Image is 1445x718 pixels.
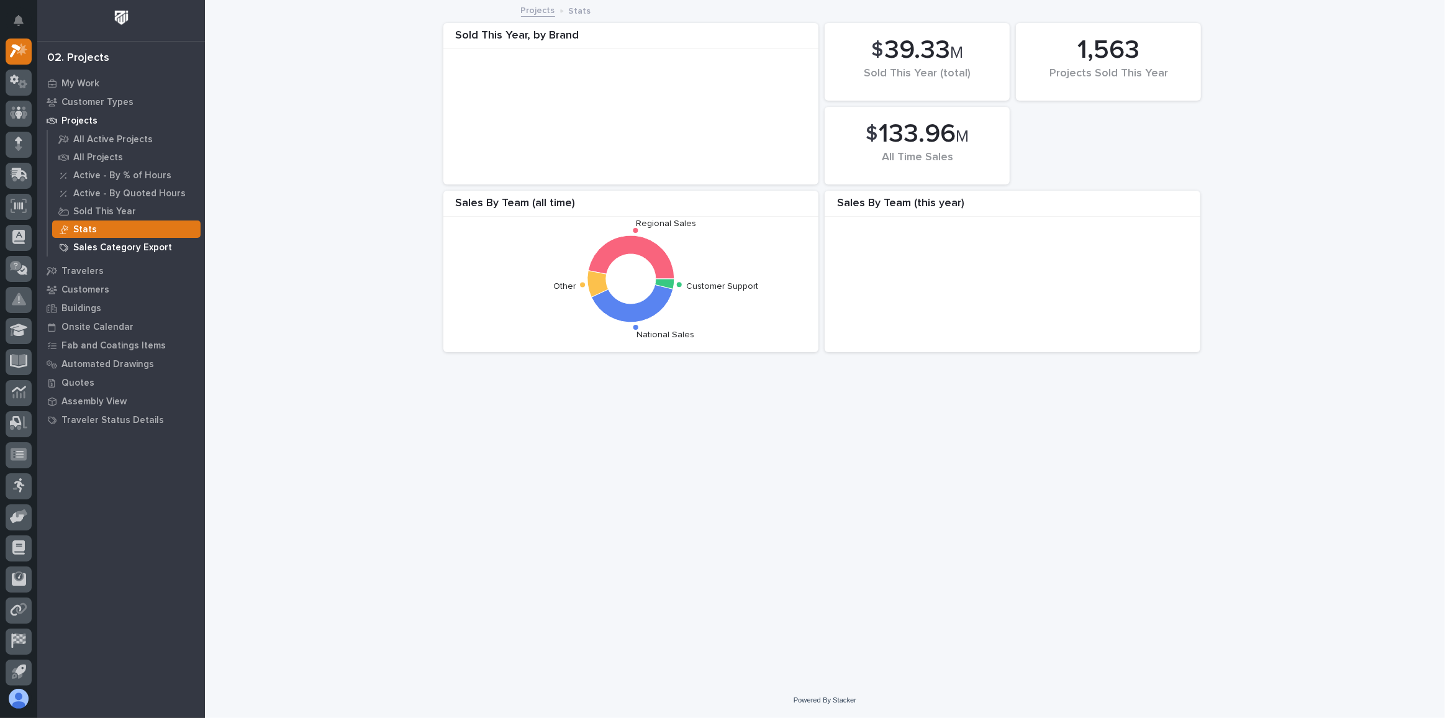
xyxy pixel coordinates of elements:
[1037,67,1180,93] div: Projects Sold This Year
[73,170,171,181] p: Active - By % of Hours
[73,224,97,235] p: Stats
[61,378,94,389] p: Quotes
[794,696,856,704] a: Powered By Stacker
[37,93,205,111] a: Customer Types
[73,188,186,199] p: Active - By Quoted Hours
[61,284,109,296] p: Customers
[48,202,205,220] a: Sold This Year
[16,15,32,35] div: Notifications
[443,29,819,50] div: Sold This Year, by Brand
[884,37,950,63] span: 39.33
[73,152,123,163] p: All Projects
[521,2,555,17] a: Projects
[61,322,134,333] p: Onsite Calendar
[846,151,989,177] div: All Time Sales
[6,7,32,34] button: Notifications
[37,280,205,299] a: Customers
[48,239,205,256] a: Sales Category Export
[636,331,694,340] text: National Sales
[866,122,877,146] span: $
[61,340,166,352] p: Fab and Coatings Items
[48,184,205,202] a: Active - By Quoted Hours
[47,52,109,65] div: 02. Projects
[825,197,1200,217] div: Sales By Team (this year)
[48,148,205,166] a: All Projects
[48,220,205,238] a: Stats
[879,121,956,147] span: 133.96
[61,415,164,426] p: Traveler Status Details
[73,134,153,145] p: All Active Projects
[443,197,819,217] div: Sales By Team (all time)
[37,392,205,411] a: Assembly View
[37,261,205,280] a: Travelers
[553,282,576,291] text: Other
[37,411,205,429] a: Traveler Status Details
[61,396,127,407] p: Assembly View
[73,242,172,253] p: Sales Category Export
[950,45,963,61] span: M
[6,686,32,712] button: users-avatar
[48,166,205,184] a: Active - By % of Hours
[61,359,154,370] p: Automated Drawings
[48,130,205,148] a: All Active Projects
[37,317,205,336] a: Onsite Calendar
[61,78,99,89] p: My Work
[110,6,133,29] img: Workspace Logo
[37,373,205,392] a: Quotes
[61,303,101,314] p: Buildings
[61,266,104,277] p: Travelers
[37,355,205,373] a: Automated Drawings
[569,3,591,17] p: Stats
[37,336,205,355] a: Fab and Coatings Items
[1037,35,1180,66] div: 1,563
[61,97,134,108] p: Customer Types
[37,111,205,130] a: Projects
[37,299,205,317] a: Buildings
[686,282,758,291] text: Customer Support
[846,67,989,93] div: Sold This Year (total)
[61,116,97,127] p: Projects
[37,74,205,93] a: My Work
[73,206,136,217] p: Sold This Year
[956,129,969,145] span: M
[636,220,697,229] text: Regional Sales
[871,39,883,62] span: $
